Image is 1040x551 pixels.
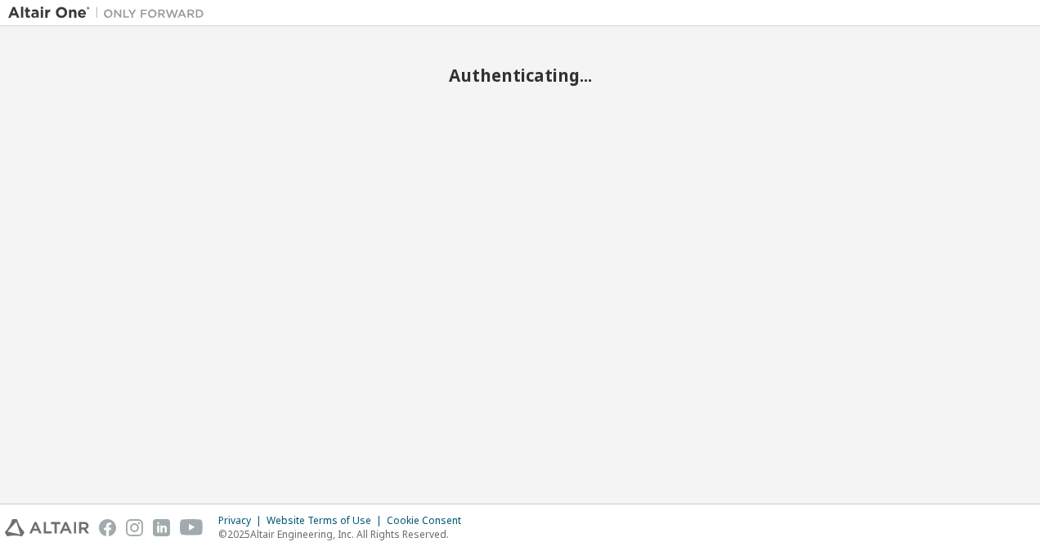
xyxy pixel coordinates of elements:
[267,514,387,527] div: Website Terms of Use
[218,514,267,527] div: Privacy
[218,527,471,541] p: © 2025 Altair Engineering, Inc. All Rights Reserved.
[8,5,213,21] img: Altair One
[5,519,89,536] img: altair_logo.svg
[99,519,116,536] img: facebook.svg
[8,65,1032,86] h2: Authenticating...
[153,519,170,536] img: linkedin.svg
[180,519,204,536] img: youtube.svg
[126,519,143,536] img: instagram.svg
[387,514,471,527] div: Cookie Consent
